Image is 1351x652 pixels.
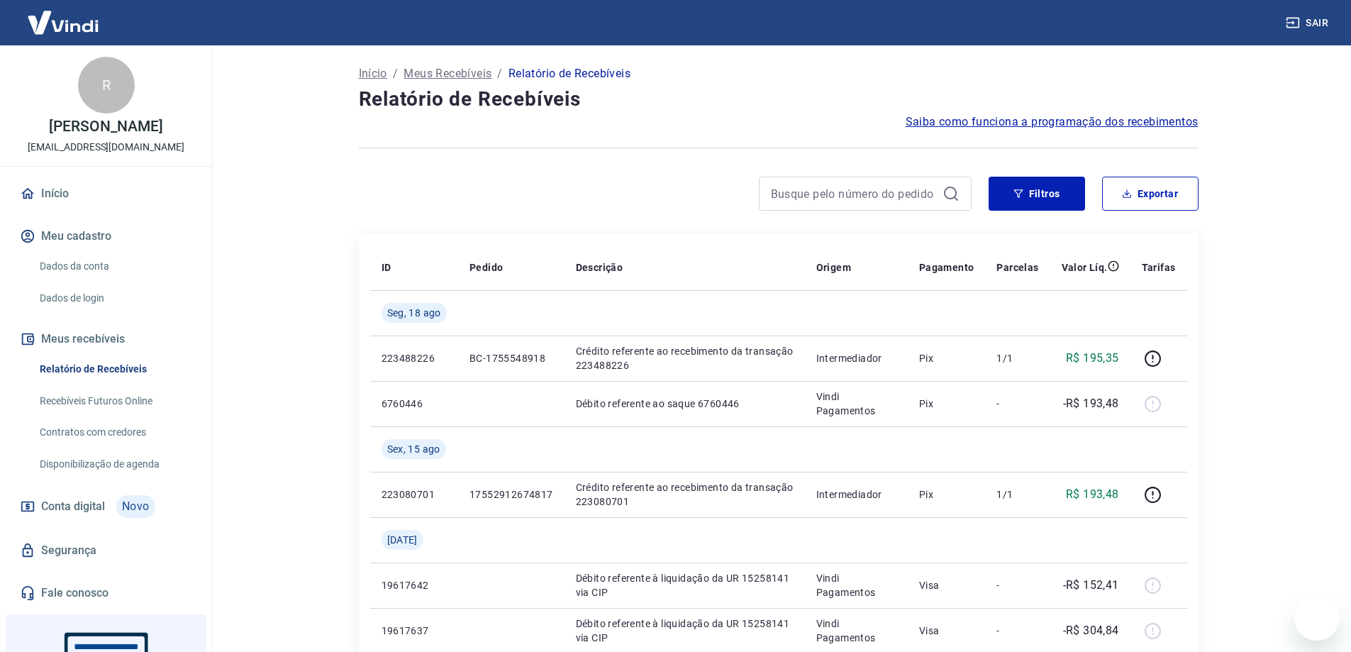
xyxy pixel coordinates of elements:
[1063,577,1119,594] p: -R$ 152,41
[28,140,184,155] p: [EMAIL_ADDRESS][DOMAIN_NAME]
[816,260,851,275] p: Origem
[34,252,195,281] a: Dados da conta
[816,487,896,502] p: Intermediador
[919,624,974,638] p: Visa
[387,442,440,456] span: Sex, 15 ago
[576,617,794,645] p: Débito referente à liquidação da UR 15258141 via CIP
[989,177,1085,211] button: Filtros
[34,355,195,384] a: Relatório de Recebíveis
[771,183,937,204] input: Busque pelo número do pedido
[17,490,195,524] a: Conta digitalNovo
[34,450,195,479] a: Disponibilização de agenda
[41,497,105,516] span: Conta digital
[1066,350,1119,367] p: R$ 195,35
[1066,486,1119,503] p: R$ 193,48
[996,351,1038,365] p: 1/1
[469,351,553,365] p: BC-1755548918
[387,306,441,320] span: Seg, 18 ago
[919,487,974,502] p: Pix
[996,624,1038,638] p: -
[816,571,896,599] p: Vindi Pagamentos
[78,57,135,114] div: R
[404,65,491,82] a: Meus Recebíveis
[497,65,502,82] p: /
[34,418,195,447] a: Contratos com credores
[17,1,109,44] img: Vindi
[382,487,447,502] p: 223080701
[816,389,896,418] p: Vindi Pagamentos
[816,351,896,365] p: Intermediador
[382,351,447,365] p: 223488226
[387,533,418,547] span: [DATE]
[469,487,553,502] p: 17552912674817
[17,178,195,209] a: Início
[382,397,447,411] p: 6760446
[576,260,623,275] p: Descrição
[34,284,195,313] a: Dados de login
[1102,177,1199,211] button: Exportar
[1062,260,1108,275] p: Valor Líq.
[996,260,1038,275] p: Parcelas
[34,387,195,416] a: Recebíveis Futuros Online
[508,65,630,82] p: Relatório de Recebíveis
[382,260,391,275] p: ID
[576,344,794,372] p: Crédito referente ao recebimento da transação 223488226
[816,617,896,645] p: Vindi Pagamentos
[919,397,974,411] p: Pix
[919,578,974,592] p: Visa
[359,65,387,82] a: Início
[906,114,1199,131] a: Saiba como funciona a programação dos recebimentos
[382,624,447,638] p: 19617637
[1063,622,1119,639] p: -R$ 304,84
[382,578,447,592] p: 19617642
[469,260,503,275] p: Pedido
[996,487,1038,502] p: 1/1
[1283,10,1334,36] button: Sair
[996,578,1038,592] p: -
[116,495,155,518] span: Novo
[1142,260,1176,275] p: Tarifas
[576,571,794,599] p: Débito referente à liquidação da UR 15258141 via CIP
[919,351,974,365] p: Pix
[17,535,195,566] a: Segurança
[919,260,974,275] p: Pagamento
[1294,595,1340,641] iframe: Botão para abrir a janela de mensagens
[17,221,195,252] button: Meu cadastro
[17,578,195,609] a: Fale conosco
[393,65,398,82] p: /
[576,480,794,509] p: Crédito referente ao recebimento da transação 223080701
[1063,395,1119,412] p: -R$ 193,48
[49,119,162,134] p: [PERSON_NAME]
[576,397,794,411] p: Débito referente ao saque 6760446
[359,85,1199,114] h4: Relatório de Recebíveis
[17,324,195,355] button: Meus recebíveis
[996,397,1038,411] p: -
